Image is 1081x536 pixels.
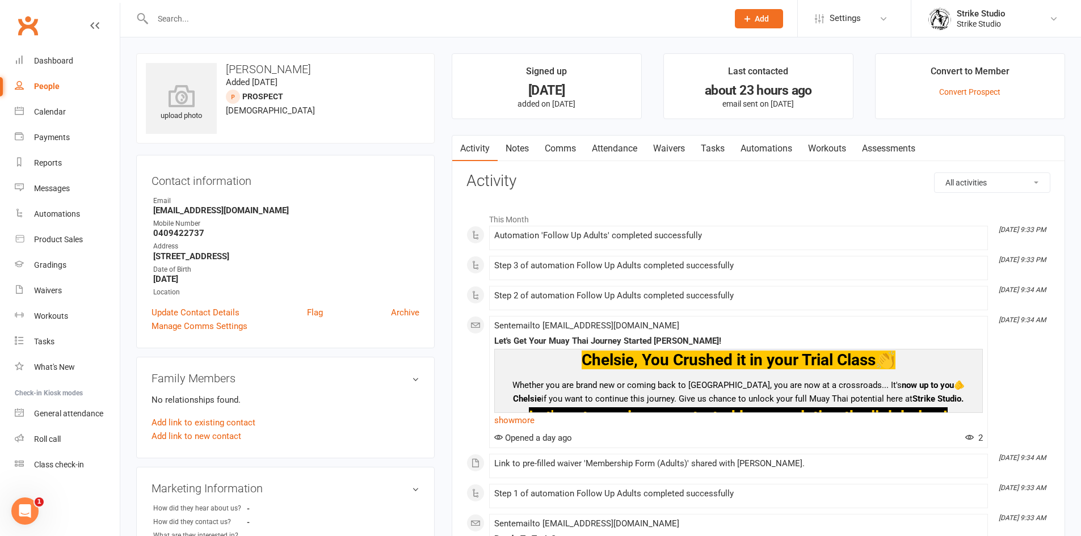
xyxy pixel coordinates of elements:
[34,286,62,295] div: Waivers
[999,256,1046,264] i: [DATE] 9:33 PM
[146,63,425,75] h3: [PERSON_NAME]
[965,433,983,443] span: 2
[674,85,843,96] div: about 23 hours ago
[494,336,983,346] div: Let's Get Your Muay Thai Journey Started [PERSON_NAME]!
[733,136,800,162] a: Automations
[693,136,733,162] a: Tasks
[735,9,783,28] button: Add
[15,329,120,354] a: Tasks
[498,136,537,162] a: Notes
[35,497,44,507] span: 1
[226,105,315,116] span: [DEMOGRAPHIC_DATA]
[494,291,983,301] div: Step 2 of automation Follow Up Adults completed successfully
[15,125,120,150] a: Payments
[902,380,965,390] span: now up to you🫵
[800,136,854,162] a: Workouts
[755,14,769,23] span: Add
[494,518,679,529] span: Sent email to [EMAIL_ADDRESS][DOMAIN_NAME]
[153,218,419,229] div: Mobile Number
[153,251,419,261] strong: [STREET_ADDRESS]
[15,401,120,427] a: General attendance kiosk mode
[34,158,62,167] div: Reports
[153,241,419,252] div: Address
[307,306,323,319] a: Flag
[152,482,419,495] h3: Marketing Information
[466,208,1050,226] li: This Month
[149,11,720,27] input: Search...
[152,393,419,407] p: No relationships found.
[152,170,419,187] h3: Contact information
[15,176,120,201] a: Messages
[999,226,1046,234] i: [DATE] 9:33 PM
[34,460,84,469] div: Class check-in
[928,7,951,30] img: thumb_image1723780799.png
[226,77,277,87] time: Added [DATE]
[537,136,584,162] a: Comms
[512,380,902,390] span: Whether you are brand new or coming back to [GEOGRAPHIC_DATA], you are now at a crossroads... It's
[529,407,948,426] span: Let's get your journey started by completing the link below!
[152,306,239,319] a: Update Contact Details
[494,433,572,443] span: Opened a day ago
[152,416,255,429] a: Add link to existing contact
[153,503,247,514] div: How did they hear about us?
[34,337,54,346] div: Tasks
[146,85,217,122] div: upload photo
[466,172,1050,190] h3: Activity
[830,6,861,31] span: Settings
[152,372,419,385] h3: Family Members
[34,184,70,193] div: Messages
[494,412,983,428] a: show more
[247,504,312,513] strong: -
[462,99,631,108] p: added on [DATE]
[34,409,103,418] div: General attendance
[494,459,983,469] div: Link to pre-filled waiver 'Membership Form (Adults)' shared with [PERSON_NAME].
[15,278,120,303] a: Waivers
[15,427,120,452] a: Roll call
[11,497,39,525] iframe: Intercom live chat
[674,99,843,108] p: email sent on [DATE]
[34,56,73,65] div: Dashboard
[34,133,70,142] div: Payments
[34,209,80,218] div: Automations
[999,316,1046,324] i: [DATE] 9:34 AM
[153,287,419,298] div: Location
[513,394,541,404] span: Chelsie
[582,351,634,369] span: Chelsie
[34,235,83,244] div: Product Sales
[494,320,679,331] span: Sent email to [EMAIL_ADDRESS][DOMAIN_NAME]
[15,48,120,74] a: Dashboard
[15,99,120,125] a: Calendar
[14,11,42,40] a: Clubworx
[634,351,895,369] span: , You Crushed it in your Trial Class👏
[15,150,120,176] a: Reports
[153,196,419,206] div: Email
[34,107,66,116] div: Calendar
[15,252,120,278] a: Gradings
[645,136,693,162] a: Waivers
[452,136,498,162] a: Activity
[15,201,120,227] a: Automations
[939,87,1000,96] a: Convert Prospect
[34,260,66,269] div: Gradings
[728,64,788,85] div: Last contacted
[15,452,120,478] a: Class kiosk mode
[957,19,1006,29] div: Strike Studio
[153,274,419,284] strong: [DATE]
[15,354,120,380] a: What's New
[15,303,120,329] a: Workouts
[153,228,419,238] strong: 0409422737
[34,311,68,320] div: Workouts
[34,82,60,91] div: People
[526,64,567,85] div: Signed up
[957,9,1006,19] div: Strike Studio
[242,92,283,101] snap: prospect
[153,205,419,216] strong: [EMAIL_ADDRESS][DOMAIN_NAME]
[584,136,645,162] a: Attendance
[854,136,923,162] a: Assessments
[999,514,1046,522] i: [DATE] 9:33 AM
[999,286,1046,294] i: [DATE] 9:34 AM
[15,74,120,99] a: People
[152,319,247,333] a: Manage Comms Settings
[462,85,631,96] div: [DATE]
[999,454,1046,462] i: [DATE] 9:34 AM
